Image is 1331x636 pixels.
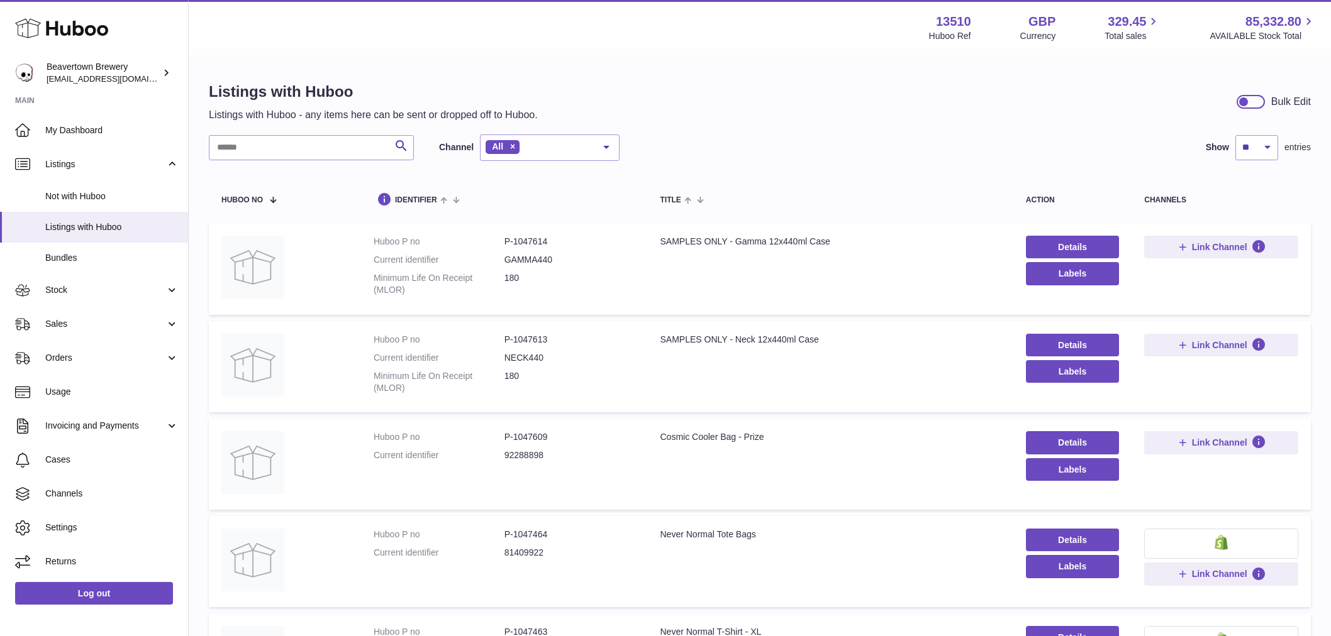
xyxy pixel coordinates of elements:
dt: Current identifier [374,254,504,266]
div: channels [1144,196,1298,204]
span: My Dashboard [45,124,179,136]
dt: Huboo P no [374,529,504,540]
span: 85,332.80 [1245,13,1301,30]
dd: P-1047609 [504,431,635,443]
button: Labels [1026,555,1120,578]
button: Link Channel [1144,334,1298,356]
span: Huboo no [221,196,263,204]
span: Link Channel [1192,568,1247,579]
dd: P-1047613 [504,334,635,346]
a: Details [1026,236,1120,258]
div: SAMPLES ONLY - Neck 12x440ml Case [660,334,1001,346]
button: Labels [1026,262,1120,285]
span: AVAILABLE Stock Total [1210,30,1316,42]
dt: Current identifier [374,352,504,364]
span: Link Channel [1192,339,1247,351]
span: Orders [45,352,165,364]
dd: 81409922 [504,547,635,559]
dd: GAMMA440 [504,254,635,266]
span: entries [1284,141,1311,153]
span: identifier [395,196,437,204]
span: Listings [45,158,165,170]
span: Not with Huboo [45,190,179,202]
div: SAMPLES ONLY - Gamma 12x440ml Case [660,236,1001,248]
div: Cosmic Cooler Bag - Prize [660,431,1001,443]
h1: Listings with Huboo [209,82,538,102]
div: action [1026,196,1120,204]
div: Huboo Ref [929,30,971,42]
strong: GBP [1028,13,1055,30]
dt: Huboo P no [374,431,504,443]
img: shopify-small.png [1215,535,1228,550]
div: Never Normal Tote Bags [660,529,1001,540]
dt: Minimum Life On Receipt (MLOR) [374,370,504,394]
img: Cosmic Cooler Bag - Prize [221,431,284,494]
a: Details [1026,334,1120,356]
dt: Huboo P no [374,236,504,248]
button: Link Channel [1144,562,1298,585]
span: title [660,196,681,204]
p: Listings with Huboo - any items here can be sent or dropped off to Huboo. [209,108,538,122]
dd: P-1047464 [504,529,635,540]
a: Details [1026,529,1120,551]
span: Link Channel [1192,241,1247,253]
span: Usage [45,386,179,398]
label: Channel [439,141,474,153]
div: Bulk Edit [1271,95,1311,109]
a: Details [1026,431,1120,454]
span: Sales [45,318,165,330]
button: Labels [1026,458,1120,481]
span: Listings with Huboo [45,221,179,233]
a: 329.45 Total sales [1105,13,1161,42]
span: Returns [45,556,179,567]
span: Cases [45,454,179,466]
img: SAMPLES ONLY - Neck 12x440ml Case [221,334,284,397]
dd: 92288898 [504,449,635,461]
span: Link Channel [1192,437,1247,448]
button: Link Channel [1144,431,1298,454]
dt: Current identifier [374,449,504,461]
dd: NECK440 [504,352,635,364]
dd: 180 [504,370,635,394]
dt: Current identifier [374,547,504,559]
dd: P-1047614 [504,236,635,248]
span: [EMAIL_ADDRESS][DOMAIN_NAME] [47,74,185,84]
span: Stock [45,284,165,296]
strong: 13510 [936,13,971,30]
button: Link Channel [1144,236,1298,258]
dt: Minimum Life On Receipt (MLOR) [374,272,504,296]
img: Never Normal Tote Bags [221,529,284,591]
img: internalAdmin-13510@internal.huboo.com [15,63,34,82]
span: Bundles [45,252,179,264]
button: Labels [1026,360,1120,383]
dd: 180 [504,272,635,296]
span: Total sales [1105,30,1161,42]
a: Log out [15,582,173,605]
span: 329.45 [1108,13,1146,30]
div: Currency [1020,30,1056,42]
div: Beavertown Brewery [47,61,160,85]
span: All [492,141,503,151]
label: Show [1206,141,1229,153]
span: Invoicing and Payments [45,420,165,432]
span: Channels [45,488,179,500]
dt: Huboo P no [374,334,504,346]
a: 85,332.80 AVAILABLE Stock Total [1210,13,1316,42]
img: SAMPLES ONLY - Gamma 12x440ml Case [221,236,284,299]
span: Settings [45,522,179,534]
